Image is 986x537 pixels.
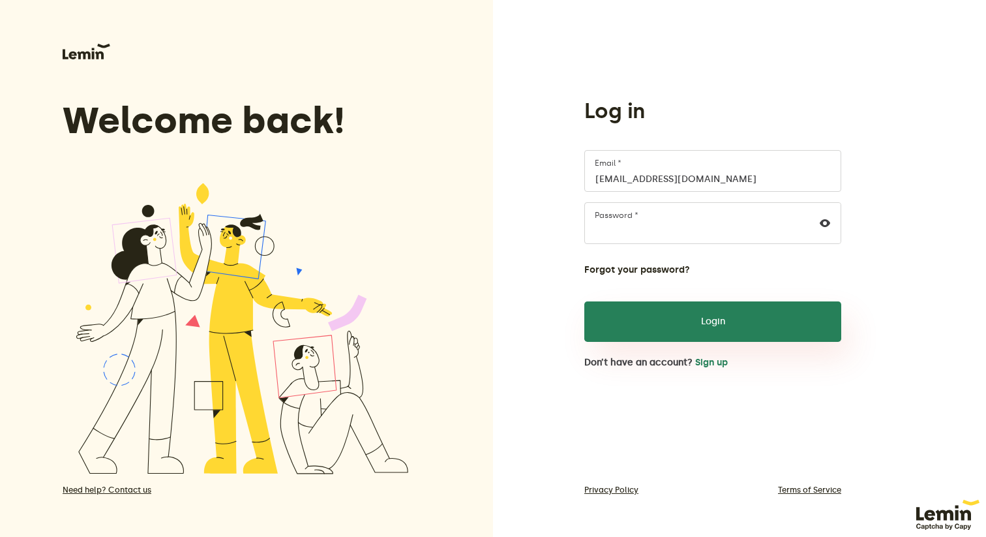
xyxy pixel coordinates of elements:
[584,301,841,342] button: Login
[595,210,638,221] label: Password *
[778,485,841,495] a: Terms of Service
[584,265,690,275] button: Forgot your password?
[63,100,423,142] h3: Welcome back!
[595,158,621,168] label: Email *
[695,358,728,368] button: Sign up
[63,485,423,495] a: Need help? Contact us
[584,358,693,368] span: Don’t have an account?
[63,44,110,59] img: Lemin logo
[584,485,638,495] a: Privacy Policy
[584,98,645,124] h1: Log in
[584,150,841,192] input: Email *
[916,500,979,530] img: 63f920f45959a057750d25c1_lem1.svg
